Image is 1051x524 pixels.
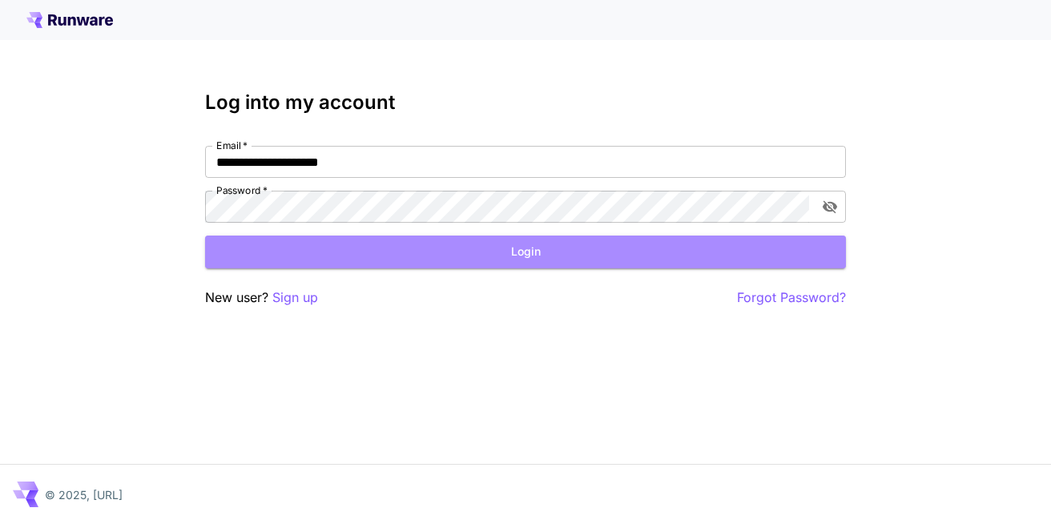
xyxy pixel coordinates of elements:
[216,139,248,152] label: Email
[45,486,123,503] p: © 2025, [URL]
[216,183,268,197] label: Password
[205,236,846,268] button: Login
[205,91,846,114] h3: Log into my account
[737,288,846,308] button: Forgot Password?
[815,192,844,221] button: toggle password visibility
[272,288,318,308] button: Sign up
[205,288,318,308] p: New user?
